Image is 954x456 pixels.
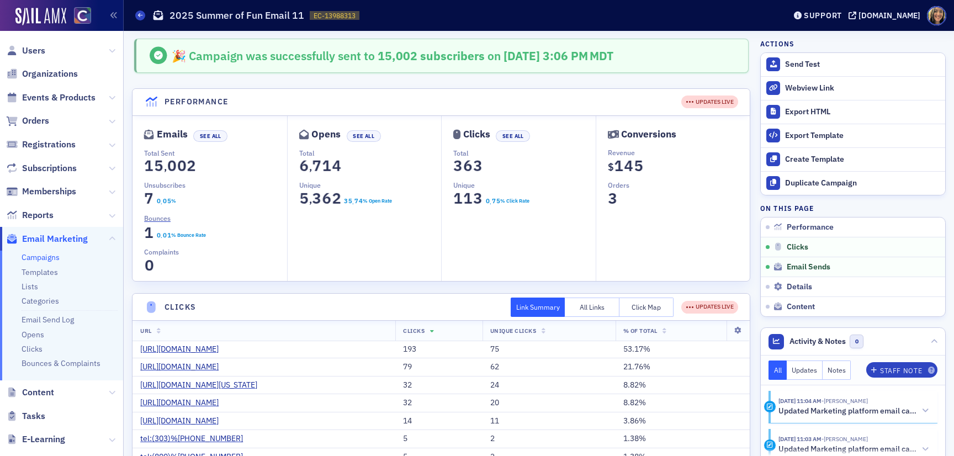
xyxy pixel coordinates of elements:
[299,180,442,190] p: Unique
[787,222,834,232] span: Performance
[162,196,167,206] span: 0
[15,8,66,25] a: SailAMX
[866,362,937,378] button: Staff Note
[6,386,54,399] a: Content
[309,160,312,174] span: ,
[403,327,425,335] span: Clicks
[681,96,738,108] div: UPDATES LIVE
[490,416,608,426] div: 11
[6,433,65,446] a: E-Learning
[6,162,77,174] a: Subscriptions
[358,196,363,206] span: 4
[495,196,501,206] span: 5
[166,196,172,206] span: 5
[329,189,344,208] span: 2
[631,156,646,176] span: 5
[504,48,543,63] span: [DATE]
[140,362,227,372] a: [URL][DOMAIN_NAME]
[311,131,341,137] div: Opens
[165,156,179,176] span: 0
[22,282,38,291] a: Lists
[140,380,266,390] a: [URL][DOMAIN_NAME][US_STATE]
[165,96,228,108] h4: Performance
[299,192,342,205] section: 5,362
[329,156,344,176] span: 4
[343,196,348,206] span: 3
[490,327,537,335] span: Unique Clicks
[22,330,44,340] a: Opens
[314,11,356,20] span: EC-13988313
[565,298,619,317] button: All Links
[778,444,930,455] button: Updated Marketing platform email campaign: 2025 Summer of Fun Email 11
[152,156,167,176] span: 5
[785,178,940,188] div: Duplicate Campaign
[22,233,88,245] span: Email Marketing
[461,189,476,208] span: 1
[785,107,940,117] div: Export HTML
[491,196,496,206] span: 7
[352,199,354,206] span: .
[785,155,940,165] div: Create Template
[172,48,504,63] span: 🎉 Campaign was successfully sent to on
[761,53,945,76] button: Send Test
[144,213,179,223] a: Bounces
[463,131,490,137] div: Clicks
[22,185,76,198] span: Memberships
[22,410,45,422] span: Tasks
[621,156,636,176] span: 4
[140,434,251,444] a: tel:(303)%[PHONE_NUMBER]
[453,160,483,172] section: 363
[764,401,776,412] div: Activity
[588,48,614,63] span: MDT
[22,386,54,399] span: Content
[623,398,743,408] div: 8.82%
[6,233,88,245] a: Email Marketing
[193,130,227,142] button: See All
[144,247,287,257] p: Complaints
[22,139,76,151] span: Registrations
[165,301,196,313] h4: Clicks
[343,197,363,205] section: 35.74
[22,358,100,368] a: Bounces & Complaints
[686,98,734,107] div: UPDATES LIVE
[623,362,743,372] div: 21.76%
[621,131,676,137] div: Conversions
[22,296,59,306] a: Categories
[787,282,812,292] span: Details
[144,213,171,223] span: Bounces
[787,262,830,272] span: Email Sends
[927,6,946,25] span: Profile
[880,368,922,374] div: Staff Note
[144,192,154,205] section: 7
[471,189,486,208] span: 3
[319,156,334,176] span: 1
[608,180,750,190] p: Orders
[490,398,608,408] div: 20
[500,197,529,205] div: % Click Rate
[778,397,821,405] time: 8/5/2025 11:04 AM
[821,397,868,405] span: Lauren Standiford
[761,124,945,147] a: Export Template
[471,156,486,176] span: 3
[375,48,485,63] span: 15,002 subscribers
[22,344,43,354] a: Clicks
[22,162,77,174] span: Subscriptions
[761,147,945,171] a: Create Template
[22,45,45,57] span: Users
[619,298,674,317] button: Click Map
[164,160,167,174] span: ,
[608,160,614,174] span: $
[142,223,157,242] span: 1
[623,434,743,444] div: 1.38%
[309,156,324,176] span: 7
[157,131,188,137] div: Emails
[453,148,596,158] p: Total
[778,406,918,416] h5: Updated Marketing platform email campaign: 2025 Summer of Fun Email 11
[623,344,743,354] div: 53.17%
[608,192,618,205] section: 3
[760,203,946,213] h4: On this page
[74,7,91,24] img: SailAMX
[403,398,474,408] div: 32
[787,360,823,380] button: Updates
[142,256,157,275] span: 0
